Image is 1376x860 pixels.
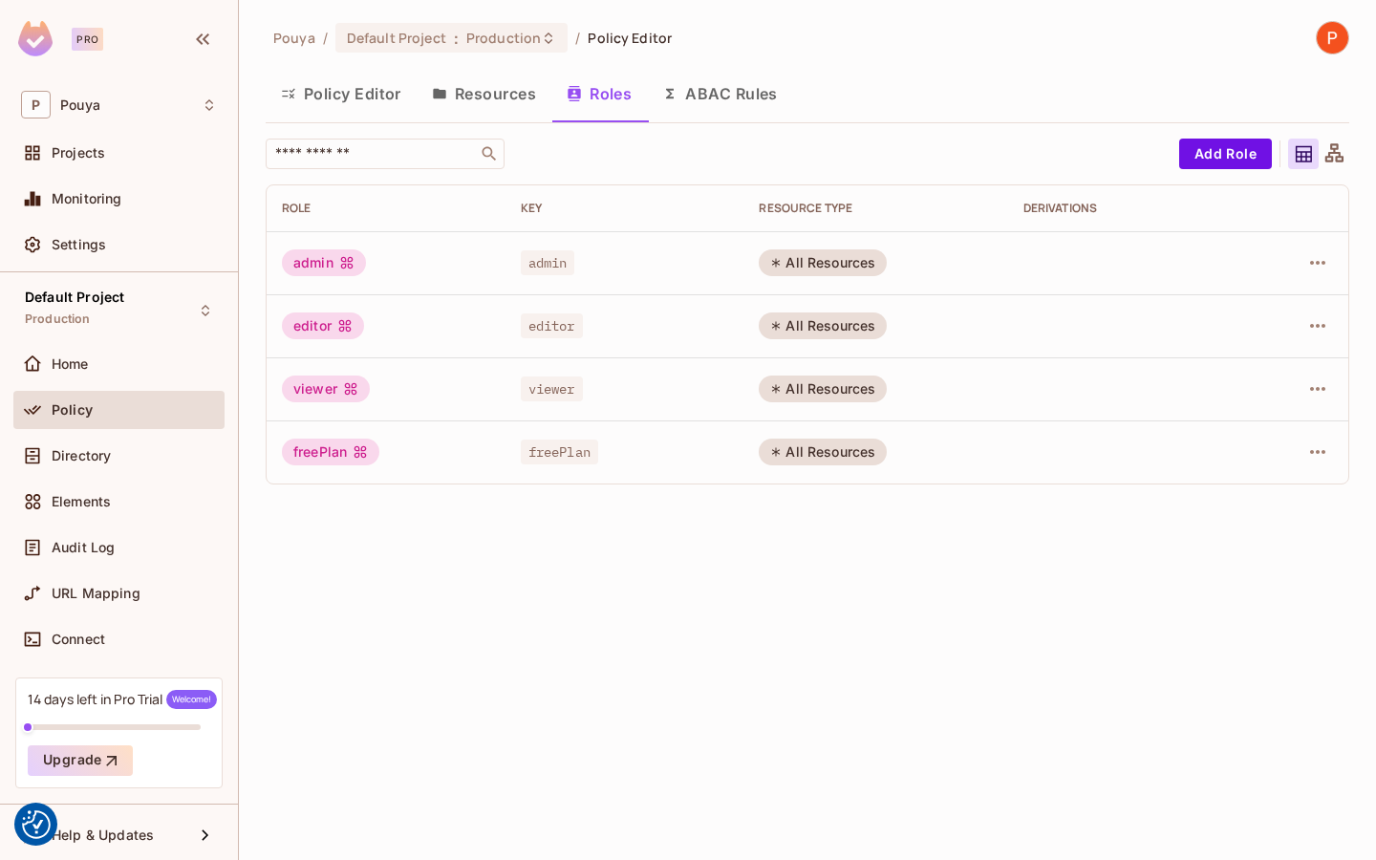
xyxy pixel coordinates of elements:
span: Workspace: Pouya [60,97,100,113]
img: Revisit consent button [22,810,51,839]
span: Production [25,312,91,327]
span: Monitoring [52,191,122,206]
span: Projects [52,145,105,161]
span: Directory [52,448,111,463]
div: All Resources [759,312,887,339]
div: Role [282,201,490,216]
span: Help & Updates [52,828,154,843]
span: editor [521,313,583,338]
span: : [453,31,460,46]
div: All Resources [759,249,887,276]
li: / [323,29,328,47]
button: Upgrade [28,745,133,776]
div: RESOURCE TYPE [759,201,992,216]
span: Audit Log [52,540,115,555]
span: admin [521,250,575,275]
div: freePlan [282,439,379,465]
span: Settings [52,237,106,252]
span: Default Project [25,290,124,305]
span: viewer [521,376,583,401]
span: Home [52,356,89,372]
button: Resources [417,70,551,118]
li: / [575,29,580,47]
span: Welcome! [166,690,217,709]
div: 14 days left in Pro Trial [28,690,217,709]
span: Policy Editor [588,29,672,47]
div: All Resources [759,439,887,465]
img: Pouya Xo [1317,22,1348,54]
button: Consent Preferences [22,810,51,839]
span: Default Project [347,29,446,47]
div: editor [282,312,364,339]
span: URL Mapping [52,586,140,601]
span: P [21,91,51,118]
span: the active workspace [273,29,315,47]
span: freePlan [521,440,598,464]
button: ABAC Rules [647,70,793,118]
span: Elements [52,494,111,509]
div: viewer [282,376,370,402]
div: Key [521,201,729,216]
div: admin [282,249,366,276]
span: Production [466,29,541,47]
span: Policy [52,402,93,418]
span: Connect [52,632,105,647]
button: Roles [551,70,647,118]
button: Policy Editor [266,70,417,118]
img: SReyMgAAAABJRU5ErkJggg== [18,21,53,56]
button: Add Role [1179,139,1272,169]
div: All Resources [759,376,887,402]
div: Pro [72,28,103,51]
div: Derivations [1023,201,1232,216]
